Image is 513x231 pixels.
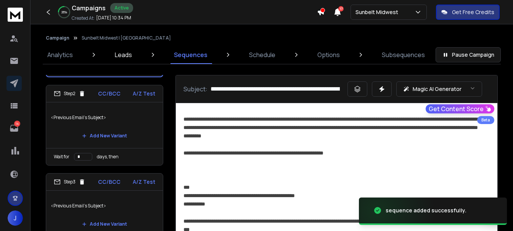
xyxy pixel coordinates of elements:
[244,46,280,64] a: Schedule
[96,15,131,21] p: [DATE] 10:34 PM
[133,90,155,97] p: A/Z Test
[426,104,494,113] button: Get Content Score
[317,50,340,59] p: Options
[14,121,20,127] p: 14
[54,154,69,160] p: Wait for
[97,154,119,160] p: days, then
[43,46,77,64] a: Analytics
[115,50,132,59] p: Leads
[133,178,155,186] p: A/Z Test
[386,207,466,214] div: sequence added successfully.
[436,5,500,20] button: Get Free Credits
[8,210,23,226] button: J
[110,46,137,64] a: Leads
[54,178,85,185] div: Step 3
[452,8,494,16] p: Get Free Credits
[76,128,133,143] button: Add New Variant
[82,35,171,41] p: Sunbelt Midwest | [GEOGRAPHIC_DATA]
[72,15,95,21] p: Created At:
[110,3,133,13] div: Active
[54,90,85,97] div: Step 2
[61,10,67,14] p: 26 %
[72,3,106,13] h1: Campaigns
[98,178,121,186] p: CC/BCC
[174,50,207,59] p: Sequences
[8,8,23,22] img: logo
[382,50,425,59] p: Subsequences
[6,121,22,136] a: 14
[313,46,344,64] a: Options
[436,47,501,62] button: Pause Campaign
[338,6,344,11] span: 17
[51,195,158,217] p: <Previous Email's Subject>
[98,90,121,97] p: CC/BCC
[355,8,401,16] p: Sunbelt Midwest
[46,35,69,41] button: Campaign
[477,116,494,124] div: Beta
[413,85,462,93] p: Magic AI Generator
[377,46,429,64] a: Subsequences
[396,81,482,97] button: Magic AI Generator
[183,84,207,94] p: Subject:
[51,107,158,128] p: <Previous Email's Subject>
[249,50,275,59] p: Schedule
[47,50,73,59] p: Analytics
[46,85,163,166] li: Step2CC/BCCA/Z Test<Previous Email's Subject>Add New VariantWait fordays, then
[169,46,212,64] a: Sequences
